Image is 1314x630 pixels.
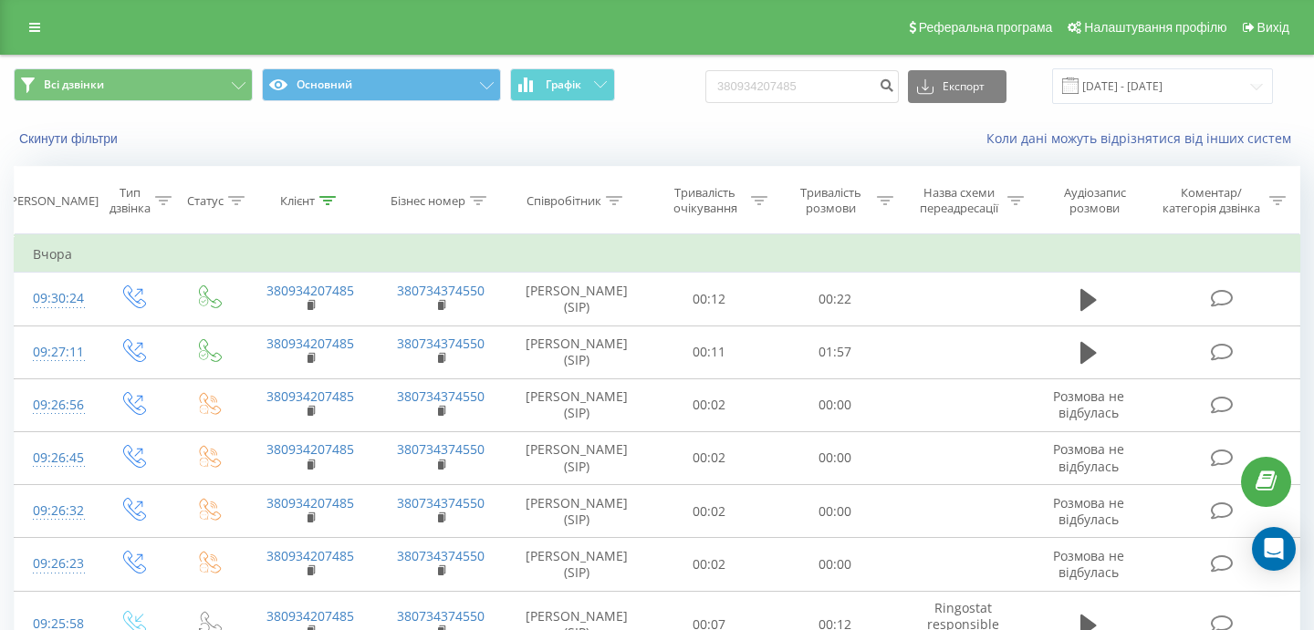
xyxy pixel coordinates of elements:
[6,193,99,209] div: [PERSON_NAME]
[506,378,647,431] td: [PERSON_NAME] (SIP)
[772,378,898,431] td: 00:00
[397,440,485,458] a: 380734374550
[266,282,354,299] a: 380934207485
[391,193,465,209] div: Бізнес номер
[772,431,898,484] td: 00:00
[647,273,773,325] td: 00:12
[397,547,485,564] a: 380734374550
[1257,20,1289,35] span: Вихід
[772,273,898,325] td: 00:22
[986,129,1300,147] a: Коли дані можуть відрізнятися вiд інших систем
[647,538,773,591] td: 00:02
[1053,494,1124,528] span: Розмова не відбулась
[1252,527,1296,571] div: Open Intercom Messenger
[33,335,77,370] div: 09:27:11
[1045,185,1144,216] div: Аудіозапис розмови
[647,378,773,431] td: 00:02
[919,20,1053,35] span: Реферальна програма
[506,538,647,591] td: [PERSON_NAME] (SIP)
[33,546,77,582] div: 09:26:23
[1053,387,1124,421] span: Розмова не відбулась
[14,68,253,101] button: Всі дзвінки
[705,70,899,103] input: Пошук за номером
[33,440,77,476] div: 09:26:45
[772,485,898,538] td: 00:00
[506,325,647,378] td: [PERSON_NAME] (SIP)
[1084,20,1226,35] span: Налаштування профілю
[1053,547,1124,581] span: Розмова не відбулась
[15,236,1300,273] td: Вчора
[772,325,898,378] td: 01:57
[397,494,485,511] a: 380734374550
[33,493,77,529] div: 09:26:32
[788,185,872,216] div: Тривалість розмови
[187,193,224,209] div: Статус
[527,193,601,209] div: Співробітник
[647,431,773,484] td: 00:02
[647,325,773,378] td: 00:11
[33,387,77,423] div: 09:26:56
[397,387,485,405] a: 380734374550
[1053,440,1124,474] span: Розмова не відбулась
[506,273,647,325] td: [PERSON_NAME] (SIP)
[14,130,127,147] button: Скинути фільтри
[266,387,354,405] a: 380934207485
[1158,185,1265,216] div: Коментар/категорія дзвінка
[647,485,773,538] td: 00:02
[663,185,747,216] div: Тривалість очікування
[546,78,581,91] span: Графік
[510,68,615,101] button: Графік
[266,494,354,511] a: 380934207485
[33,281,77,316] div: 09:30:24
[506,485,647,538] td: [PERSON_NAME] (SIP)
[262,68,501,101] button: Основний
[506,431,647,484] td: [PERSON_NAME] (SIP)
[266,607,354,625] a: 380934207485
[914,185,1003,216] div: Назва схеми переадресації
[109,185,151,216] div: Тип дзвінка
[266,547,354,564] a: 380934207485
[397,607,485,625] a: 380734374550
[397,282,485,299] a: 380734374550
[266,335,354,352] a: 380934207485
[266,440,354,458] a: 380934207485
[772,538,898,591] td: 00:00
[397,335,485,352] a: 380734374550
[908,70,1006,103] button: Експорт
[280,193,315,209] div: Клієнт
[44,77,104,92] span: Всі дзвінки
